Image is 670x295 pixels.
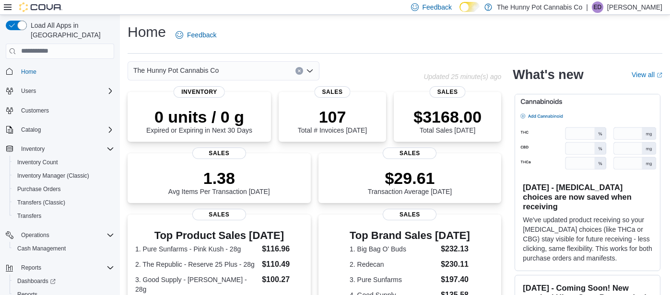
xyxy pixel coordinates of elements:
[13,170,114,182] span: Inventory Manager (Classic)
[17,105,53,116] a: Customers
[21,107,49,114] span: Customers
[10,169,118,182] button: Inventory Manager (Classic)
[10,274,118,288] a: Dashboards
[17,143,48,155] button: Inventory
[135,275,258,294] dt: 3. Good Supply - [PERSON_NAME] - 28g
[2,142,118,156] button: Inventory
[17,66,114,78] span: Home
[13,183,65,195] a: Purchase Orders
[21,68,36,76] span: Home
[13,210,45,222] a: Transfers
[21,126,41,134] span: Catalog
[383,209,436,220] span: Sales
[192,209,246,220] span: Sales
[2,84,118,98] button: Users
[2,65,118,79] button: Home
[2,103,118,117] button: Customers
[441,259,470,270] dd: $230.11
[135,230,303,241] h3: Top Product Sales [DATE]
[19,2,62,12] img: Cova
[27,21,114,40] span: Load All Apps in [GEOGRAPHIC_DATA]
[17,143,114,155] span: Inventory
[17,229,114,241] span: Operations
[350,275,437,284] dt: 3. Pure Sunfarms
[350,244,437,254] dt: 1. Big Bag O' Buds
[2,261,118,274] button: Reports
[295,67,303,75] button: Clear input
[383,147,436,159] span: Sales
[10,156,118,169] button: Inventory Count
[298,107,367,126] p: 107
[441,243,470,255] dd: $232.13
[413,107,482,126] p: $3168.00
[13,210,114,222] span: Transfers
[135,244,258,254] dt: 1. Pure Sunfarms - Pink Kush - 28g
[168,169,270,188] p: 1.38
[592,1,603,13] div: Emmerson Dias
[423,73,501,80] p: Updated 25 minute(s) ago
[21,264,41,272] span: Reports
[17,212,41,220] span: Transfers
[13,183,114,195] span: Purchase Orders
[13,243,70,254] a: Cash Management
[133,65,219,76] span: The Hunny Pot Cannabis Co
[262,259,303,270] dd: $110.49
[17,262,45,273] button: Reports
[594,1,602,13] span: ED
[441,274,470,285] dd: $197.40
[13,197,69,208] a: Transfers (Classic)
[17,104,114,116] span: Customers
[13,275,59,287] a: Dashboards
[2,228,118,242] button: Operations
[146,107,252,126] p: 0 units / 0 g
[17,124,114,136] span: Catalog
[13,170,93,182] a: Inventory Manager (Classic)
[172,25,220,45] a: Feedback
[17,262,114,273] span: Reports
[523,215,652,263] p: We've updated product receiving so your [MEDICAL_DATA] choices (like THCa or CBG) stay visible fo...
[13,157,62,168] a: Inventory Count
[128,23,166,42] h1: Home
[13,243,114,254] span: Cash Management
[17,245,66,252] span: Cash Management
[10,182,118,196] button: Purchase Orders
[146,107,252,134] div: Expired or Expiring in Next 30 Days
[262,274,303,285] dd: $100.27
[21,231,49,239] span: Operations
[21,87,36,95] span: Users
[430,86,466,98] span: Sales
[17,172,89,180] span: Inventory Manager (Classic)
[10,196,118,209] button: Transfers (Classic)
[350,260,437,269] dt: 2. Redecan
[350,230,470,241] h3: Top Brand Sales [DATE]
[135,260,258,269] dt: 2. The Republic - Reserve 25 Plus - 28g
[168,169,270,195] div: Avg Items Per Transaction [DATE]
[523,182,652,211] h3: [DATE] - [MEDICAL_DATA] choices are now saved when receiving
[13,197,114,208] span: Transfers (Classic)
[657,72,662,78] svg: External link
[298,107,367,134] div: Total # Invoices [DATE]
[10,242,118,255] button: Cash Management
[17,85,40,97] button: Users
[497,1,582,13] p: The Hunny Pot Cannabis Co
[174,86,225,98] span: Inventory
[2,123,118,136] button: Catalog
[17,124,45,136] button: Catalog
[13,275,114,287] span: Dashboards
[586,1,588,13] p: |
[17,85,114,97] span: Users
[17,199,65,206] span: Transfers (Classic)
[413,107,482,134] div: Total Sales [DATE]
[423,2,452,12] span: Feedback
[17,185,61,193] span: Purchase Orders
[21,145,45,153] span: Inventory
[17,229,53,241] button: Operations
[632,71,662,79] a: View allExternal link
[192,147,246,159] span: Sales
[13,157,114,168] span: Inventory Count
[306,67,314,75] button: Open list of options
[368,169,452,195] div: Transaction Average [DATE]
[17,66,40,78] a: Home
[513,67,583,82] h2: What's new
